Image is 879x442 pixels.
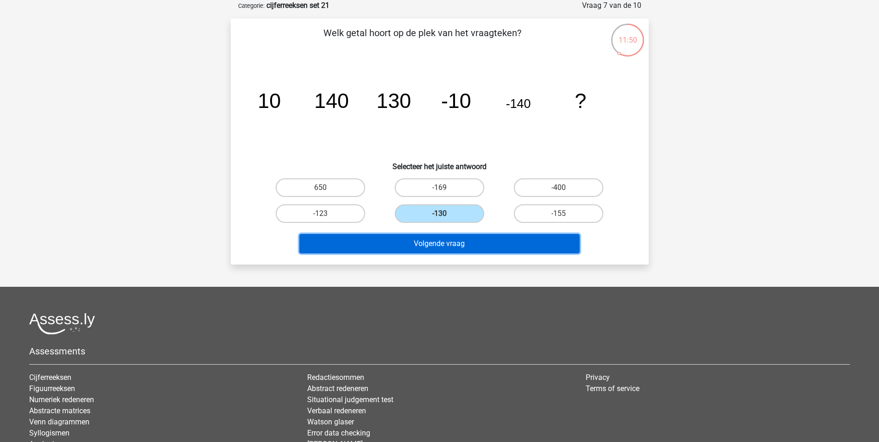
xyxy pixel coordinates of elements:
button: Volgende vraag [299,234,580,253]
a: Numeriek redeneren [29,395,94,404]
label: 650 [276,178,365,197]
h5: Assessments [29,346,850,357]
label: -400 [514,178,603,197]
p: Welk getal hoort op de plek van het vraagteken? [246,26,599,54]
a: Privacy [586,373,610,382]
a: Syllogismen [29,429,70,437]
tspan: 140 [314,89,349,112]
strong: cijferreeksen set 21 [266,1,329,10]
tspan: ? [575,89,586,112]
a: Figuurreeksen [29,384,75,393]
h6: Selecteer het juiste antwoord [246,155,634,171]
div: 11:50 [610,23,645,46]
tspan: -10 [441,89,471,112]
a: Venn diagrammen [29,417,89,426]
label: -169 [395,178,484,197]
small: Categorie: [238,2,265,9]
a: Terms of service [586,384,639,393]
tspan: -140 [506,97,531,111]
label: -155 [514,204,603,223]
a: Error data checking [307,429,370,437]
img: Assessly logo [29,313,95,335]
a: Verbaal redeneren [307,406,366,415]
a: Abstract redeneren [307,384,368,393]
a: Redactiesommen [307,373,364,382]
a: Abstracte matrices [29,406,90,415]
label: -130 [395,204,484,223]
tspan: 130 [376,89,411,112]
a: Situational judgement test [307,395,393,404]
a: Cijferreeksen [29,373,71,382]
a: Watson glaser [307,417,354,426]
tspan: 10 [258,89,281,112]
label: -123 [276,204,365,223]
